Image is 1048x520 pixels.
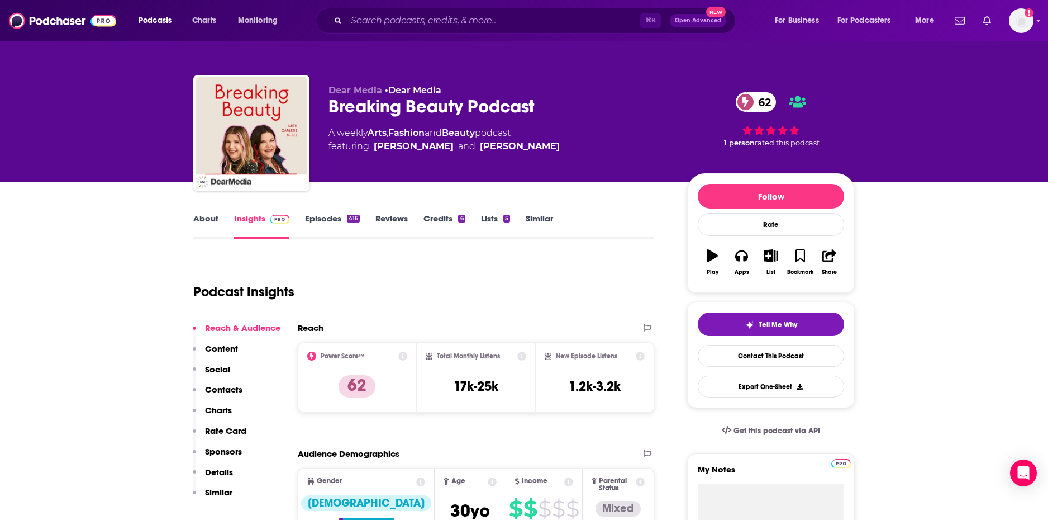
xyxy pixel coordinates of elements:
[305,213,360,239] a: Episodes416
[480,140,560,153] a: Carlene Higgins
[205,323,280,333] p: Reach & Audience
[193,213,218,239] a: About
[509,500,522,518] span: $
[724,139,755,147] span: 1 person
[205,364,230,375] p: Social
[698,464,844,484] label: My Notes
[978,11,995,30] a: Show notifications dropdown
[205,446,242,457] p: Sponsors
[347,215,360,223] div: 416
[687,85,855,154] div: 62 1 personrated this podcast
[698,184,844,209] button: Follow
[346,12,640,30] input: Search podcasts, credits, & more...
[522,478,547,485] span: Income
[759,320,797,329] span: Tell Me Why
[375,213,408,239] a: Reviews
[698,242,727,282] button: Play
[767,12,833,30] button: open menu
[599,478,633,492] span: Parental Status
[1009,8,1033,33] span: Logged in as mijal
[205,384,242,395] p: Contacts
[387,127,388,138] span: ,
[193,426,246,446] button: Rate Card
[196,77,307,189] img: Breaking Beauty Podcast
[670,14,726,27] button: Open AdvancedNew
[907,12,948,30] button: open menu
[698,213,844,236] div: Rate
[185,12,223,30] a: Charts
[569,378,621,395] h3: 1.2k-3.2k
[698,313,844,336] button: tell me why sparkleTell Me Why
[950,11,969,30] a: Show notifications dropdown
[458,215,465,223] div: 6
[733,426,820,436] span: Get this podcast via API
[328,140,560,153] span: featuring
[238,13,278,29] span: Monitoring
[131,12,186,30] button: open menu
[9,10,116,31] a: Podchaser - Follow, Share and Rate Podcasts
[234,213,289,239] a: InsightsPodchaser Pro
[756,242,785,282] button: List
[193,323,280,343] button: Reach & Audience
[205,467,233,478] p: Details
[526,213,553,239] a: Similar
[192,13,216,29] span: Charts
[193,487,232,508] button: Similar
[707,269,718,276] div: Play
[193,343,238,364] button: Content
[747,92,777,112] span: 62
[675,18,721,23] span: Open Advanced
[328,85,382,96] span: Dear Media
[815,242,844,282] button: Share
[317,478,342,485] span: Gender
[556,352,617,360] h2: New Episode Listens
[706,7,726,17] span: New
[1009,8,1033,33] img: User Profile
[205,343,238,354] p: Content
[270,215,289,224] img: Podchaser Pro
[193,384,242,405] button: Contacts
[205,487,232,498] p: Similar
[596,501,641,517] div: Mixed
[1025,8,1033,17] svg: Add a profile image
[552,500,565,518] span: $
[775,13,819,29] span: For Business
[830,12,907,30] button: open menu
[735,269,749,276] div: Apps
[727,242,756,282] button: Apps
[321,352,364,360] h2: Power Score™
[481,213,510,239] a: Lists5
[205,426,246,436] p: Rate Card
[523,500,537,518] span: $
[388,127,425,138] a: Fashion
[503,215,510,223] div: 5
[451,478,465,485] span: Age
[831,457,851,468] a: Pro website
[698,345,844,367] a: Contact This Podcast
[640,13,661,28] span: ⌘ K
[538,500,551,518] span: $
[385,85,441,96] span: •
[368,127,387,138] a: Arts
[785,242,814,282] button: Bookmark
[298,323,323,333] h2: Reach
[822,269,837,276] div: Share
[1009,8,1033,33] button: Show profile menu
[736,92,777,112] a: 62
[745,320,754,329] img: tell me why sparkle
[328,126,560,153] div: A weekly podcast
[713,417,829,445] a: Get this podcast via API
[454,378,498,395] h3: 17k-25k
[193,364,230,385] button: Social
[423,213,465,239] a: Credits6
[388,85,441,96] a: Dear Media
[193,283,294,300] h1: Podcast Insights
[831,459,851,468] img: Podchaser Pro
[298,448,399,459] h2: Audience Demographics
[425,127,442,138] span: and
[1010,460,1037,486] div: Open Intercom Messenger
[374,140,454,153] a: Jill Dunn
[139,13,172,29] span: Podcasts
[339,375,375,398] p: 62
